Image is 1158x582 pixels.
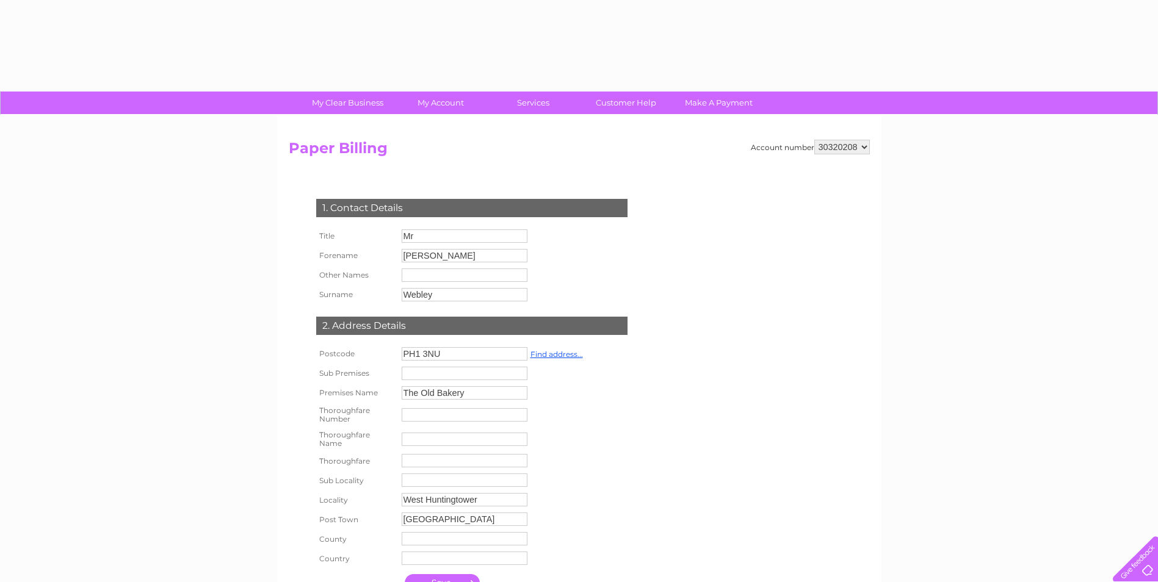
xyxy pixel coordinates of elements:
[313,344,399,364] th: Postcode
[313,451,399,470] th: Thoroughfare
[313,226,399,246] th: Title
[483,92,584,114] a: Services
[316,199,628,217] div: 1. Contact Details
[313,427,399,451] th: Thoroughfare Name
[313,509,399,529] th: Post Town
[313,383,399,403] th: Premises Name
[313,529,399,548] th: County
[313,490,399,509] th: Locality
[751,140,870,154] div: Account number
[313,403,399,427] th: Thoroughfare Number
[530,350,583,359] a: Find address...
[316,317,628,335] div: 2. Address Details
[313,285,399,304] th: Surname
[313,246,399,265] th: Forename
[576,92,676,114] a: Customer Help
[313,265,399,285] th: Other Names
[297,92,398,114] a: My Clear Business
[313,364,399,383] th: Sub Premises
[668,92,769,114] a: Make A Payment
[313,470,399,490] th: Sub Locality
[289,140,870,163] h2: Paper Billing
[313,548,399,568] th: Country
[390,92,491,114] a: My Account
